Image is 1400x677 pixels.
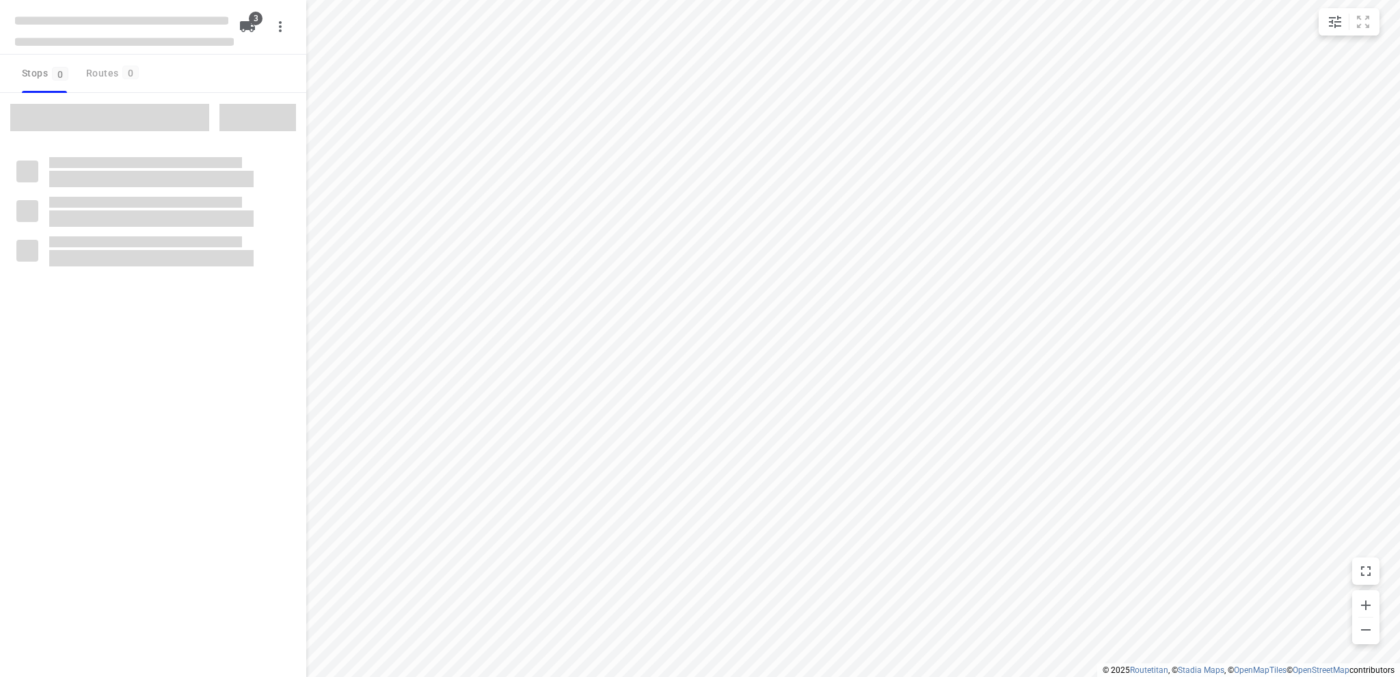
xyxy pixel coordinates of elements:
[1103,665,1395,675] li: © 2025 , © , © © contributors
[1130,665,1168,675] a: Routetitan
[1321,8,1349,36] button: Map settings
[1293,665,1349,675] a: OpenStreetMap
[1234,665,1287,675] a: OpenMapTiles
[1319,8,1379,36] div: small contained button group
[1178,665,1224,675] a: Stadia Maps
